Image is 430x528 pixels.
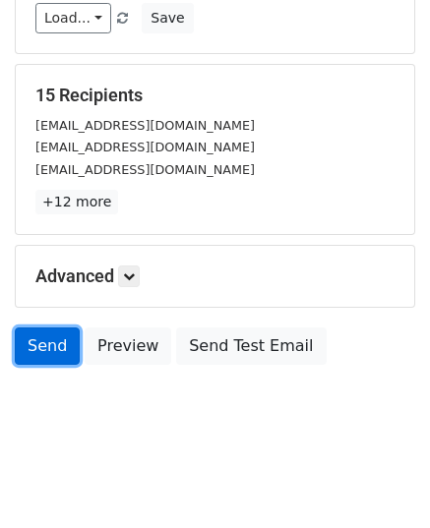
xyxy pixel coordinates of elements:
[15,327,80,365] a: Send
[35,162,255,177] small: [EMAIL_ADDRESS][DOMAIN_NAME]
[35,265,395,287] h5: Advanced
[142,3,193,33] button: Save
[35,3,111,33] a: Load...
[176,327,326,365] a: Send Test Email
[35,118,255,133] small: [EMAIL_ADDRESS][DOMAIN_NAME]
[35,140,255,154] small: [EMAIL_ADDRESS][DOMAIN_NAME]
[35,85,395,106] h5: 15 Recipients
[332,434,430,528] iframe: Chat Widget
[35,190,118,214] a: +12 more
[85,327,171,365] a: Preview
